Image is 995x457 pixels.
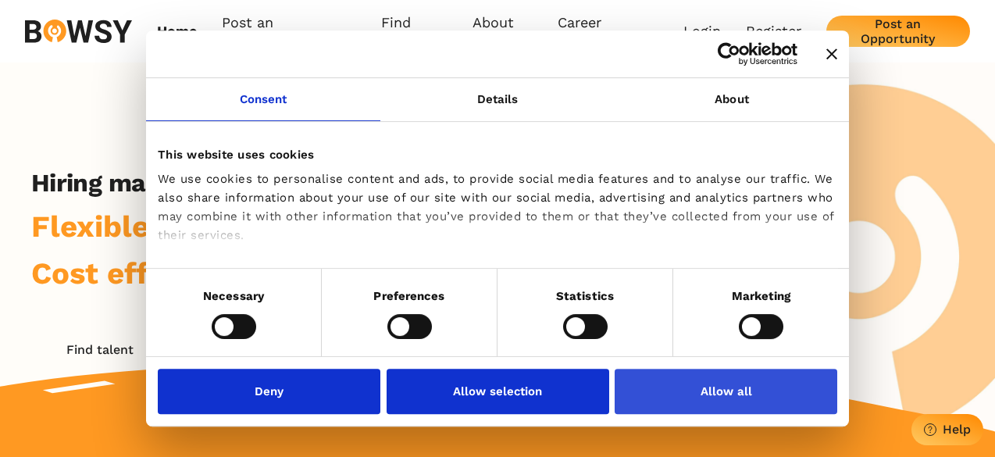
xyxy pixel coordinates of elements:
[31,168,267,198] h2: Hiring made simple.
[615,78,849,121] a: About
[25,20,132,43] img: svg%3e
[839,16,958,46] div: Post an Opportunity
[158,145,837,164] div: This website uses cookies
[66,342,134,357] div: Find talent
[943,422,971,437] div: Help
[556,289,614,303] strong: Statistics
[380,78,615,121] a: Details
[387,369,609,414] button: Allow selection
[683,23,721,40] a: Login
[31,334,168,365] button: Find talent
[31,209,158,244] span: Flexible.
[158,369,380,414] button: Deny
[826,16,970,47] button: Post an Opportunity
[558,14,683,49] a: Career Assessment
[911,414,983,445] button: Help
[732,289,791,303] strong: Marketing
[31,255,248,291] span: Cost effective.
[157,14,197,49] a: Home
[373,289,444,303] strong: Preferences
[746,23,801,40] a: Register
[203,289,264,303] strong: Necessary
[826,48,837,59] button: Close banner
[146,78,380,121] a: Consent
[661,42,797,66] a: Usercentrics Cookiebot - opens in a new window
[158,170,837,245] div: We use cookies to personalise content and ads, to provide social media features and to analyse ou...
[615,369,837,414] button: Allow all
